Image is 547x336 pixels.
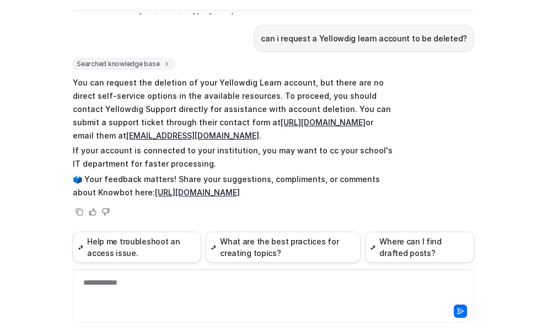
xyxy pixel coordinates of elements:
[261,32,467,45] p: can i request a Yellowdig learn account to be deleted?
[73,173,395,199] p: 🗳️ Your feedback matters! Share your suggestions, compliments, or comments about Knowbot here:
[365,232,474,263] button: Where can I find drafted posts?
[73,232,201,263] button: Help me troubleshoot an access issue.
[73,76,395,142] p: You can request the deletion of your Yellowdig Learn account, but there are no direct self-servic...
[281,118,366,127] a: [URL][DOMAIN_NAME]
[155,188,240,197] a: [URL][DOMAIN_NAME]
[73,58,175,70] span: Searched knowledge base
[126,131,259,140] a: [EMAIL_ADDRESS][DOMAIN_NAME]
[206,232,361,263] button: What are the best practices for creating topics?
[73,144,395,170] p: If your account is connected to your institution, you may want to cc your school's IT department ...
